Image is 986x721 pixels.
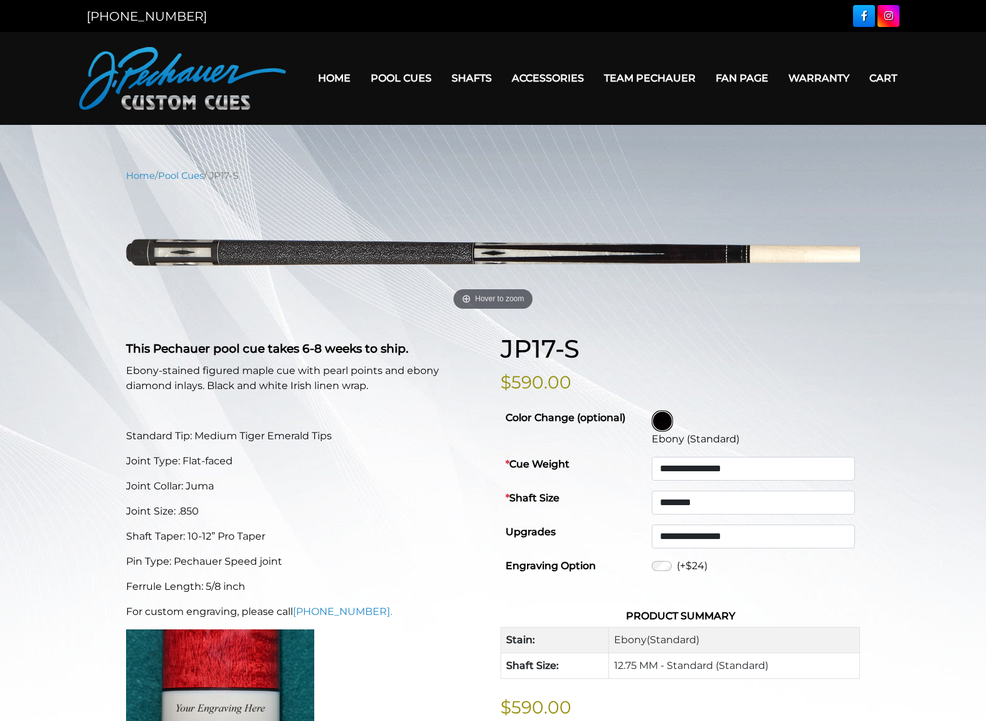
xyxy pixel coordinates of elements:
div: Ebony (Standard) [652,432,855,447]
p: Ferrule Length: 5/8 inch [126,579,485,594]
bdi: $590.00 [501,371,571,393]
p: Pin Type: Pechauer Speed joint [126,554,485,569]
strong: Shaft Size [506,492,559,504]
a: [PHONE_NUMBER]. [293,606,392,617]
p: Joint Size: .850 [126,504,485,519]
td: 12.75 MM - Standard (Standard) [608,653,859,679]
p: Standard Tip: Medium Tiger Emerald Tips [126,429,485,444]
p: For custom engraving, please call [126,604,485,619]
strong: Upgrades [506,526,556,538]
p: Ebony-stained figured maple cue with pearl points and ebony diamond inlays. Black and white Irish... [126,363,485,393]
a: Shafts [442,62,502,94]
strong: This Pechauer pool cue takes 6-8 weeks to ship. [126,341,408,356]
label: (+$24) [677,558,708,574]
a: Home [308,62,361,94]
nav: Breadcrumb [126,169,860,183]
a: Cart [859,62,907,94]
a: Team Pechauer [594,62,706,94]
strong: Product Summary [626,610,735,622]
a: Accessories [502,62,594,94]
bdi: $590.00 [501,697,571,718]
strong: Engraving Option [506,560,596,572]
strong: Shaft Size: [506,660,559,671]
img: Ebony [653,412,672,430]
strong: Color Change (optional) [506,412,625,424]
p: Shaft Taper: 10-12” Pro Taper [126,529,485,544]
img: Pechauer Custom Cues [79,47,286,110]
p: Joint Collar: Juma [126,479,485,494]
a: Warranty [778,62,859,94]
h1: JP17-S [501,334,860,364]
a: Pool Cues [158,170,204,181]
a: [PHONE_NUMBER] [87,9,207,24]
strong: Cue Weight [506,458,570,470]
p: Joint Type: Flat-faced [126,454,485,469]
a: Home [126,170,155,181]
strong: Stain: [506,634,535,646]
a: Hover to zoom [126,192,860,314]
a: Pool Cues [361,62,442,94]
td: Ebony [608,628,859,653]
a: Fan Page [706,62,778,94]
span: (Standard) [647,634,699,646]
